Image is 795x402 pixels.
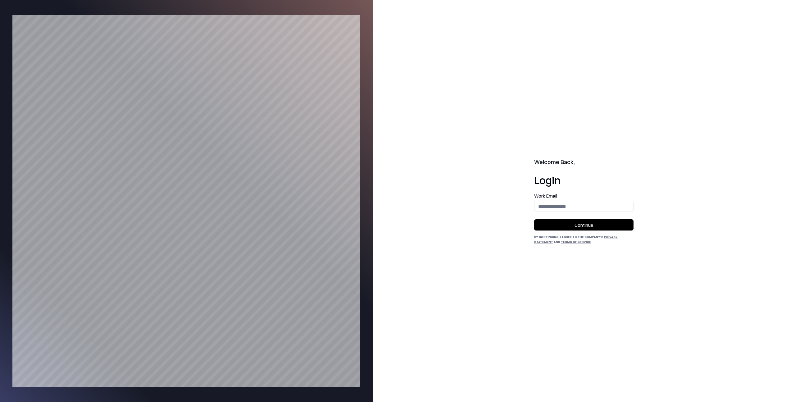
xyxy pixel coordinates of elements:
[534,158,634,167] h2: Welcome Back,
[534,234,634,244] div: By continuing, I agree to the Company's and
[534,219,634,231] button: Continue
[534,194,634,198] label: Work Email
[534,174,634,186] h1: Login
[561,240,591,244] a: Terms of Service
